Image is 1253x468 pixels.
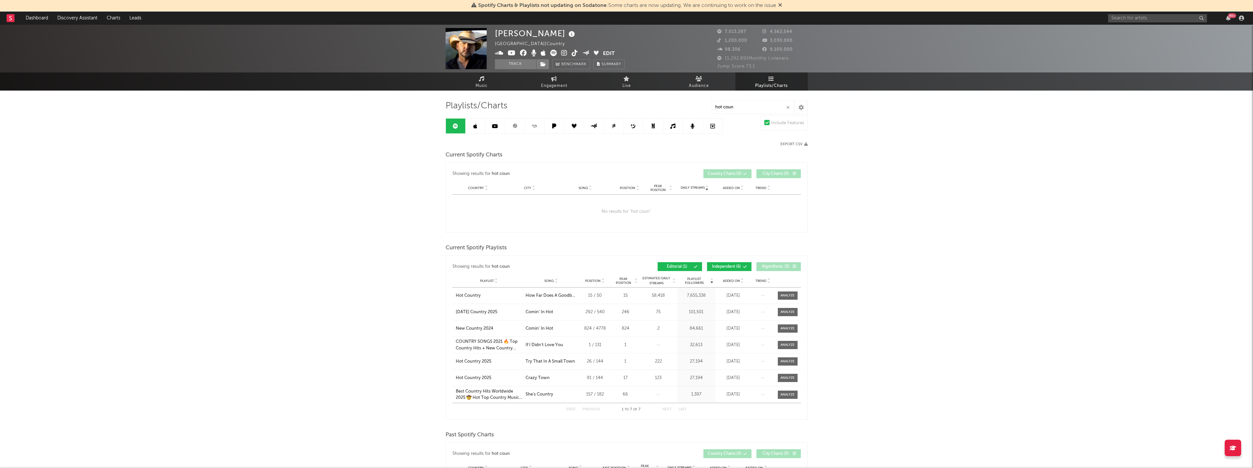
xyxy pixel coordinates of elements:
[679,342,714,348] div: 32,613
[495,28,577,39] div: [PERSON_NAME]
[778,3,782,8] span: Dismiss
[125,12,146,25] a: Leads
[703,169,751,178] button: Country Charts(0)
[717,391,750,398] div: [DATE]
[717,309,750,316] div: [DATE]
[526,325,553,332] div: Comin' In Hot
[579,186,588,190] span: Song
[456,375,522,381] a: Hot Country 2025
[711,265,742,269] span: Independent ( 6 )
[658,262,702,271] button: Editorial(1)
[456,292,481,299] div: Hot Country
[641,375,676,381] div: 123
[620,186,635,190] span: Position
[723,186,740,190] span: Added On
[756,169,801,178] button: City Charts(0)
[663,408,672,411] button: Next
[717,375,750,381] div: [DATE]
[580,342,610,348] div: 1 / 131
[446,102,507,110] span: Playlists/Charts
[585,279,601,283] span: Position
[593,59,625,69] button: Summary
[622,82,631,90] span: Live
[603,50,615,58] button: Edit
[613,375,638,381] div: 17
[679,358,714,365] div: 27,194
[452,195,801,229] div: No results for " hot coun ".
[679,292,714,299] div: 7,655,338
[613,309,638,316] div: 246
[446,72,518,91] a: Music
[662,265,692,269] span: Editorial ( 1 )
[717,64,755,69] span: Jump Score: 73.1
[492,450,510,458] div: hot coun
[456,339,522,351] a: COUNTRY SONGS 2021 🔥 Top Country Hits + New Country Songs
[708,172,742,176] span: Country Charts ( 0 )
[456,325,522,332] a: New Country 2024
[526,375,550,381] div: Crazy Town
[456,325,493,332] div: New Country 2024
[613,406,649,414] div: 1 7 7
[580,358,610,365] div: 26 / 144
[478,3,607,8] span: Spotify Charts & Playlists not updating on Sodatone
[552,59,590,69] a: Benchmark
[703,449,751,458] button: Country Charts(0)
[755,279,766,283] span: Trend
[452,169,627,178] div: Showing results for
[446,431,494,439] span: Past Spotify Charts
[526,358,575,365] div: Try That In A Small Town
[735,72,808,91] a: Playlists/Charts
[1228,13,1236,18] div: 99 +
[492,170,510,178] div: hot coun
[452,262,627,271] div: Showing results for
[681,185,705,190] span: Daily Streams
[21,12,53,25] a: Dashboard
[633,408,637,411] span: of
[707,262,751,271] button: Independent(6)
[689,82,709,90] span: Audience
[456,388,522,401] a: Best Country Hits Worldwide 2025 🤠 Hot Top Country Music Playlist - [PERSON_NAME] - [PERSON_NAME]
[679,375,714,381] div: 27,194
[541,82,567,90] span: Engagement
[566,408,576,411] button: First
[717,30,746,34] span: 7,013,287
[762,30,792,34] span: 4,562,544
[613,391,638,398] div: 66
[583,408,600,411] button: Previous
[679,391,714,398] div: 1,397
[590,72,663,91] a: Live
[648,184,668,192] span: Peak Position
[561,61,586,69] span: Benchmark
[717,56,789,61] span: 11,292,891 Monthly Listeners
[717,47,741,52] span: 98,306
[780,142,808,146] button: Export CSV
[456,358,491,365] div: Hot Country 2025
[456,309,522,316] a: [DATE] Country 2025
[756,449,801,458] button: City Charts(0)
[717,358,750,365] div: [DATE]
[756,262,801,271] button: Algorithmic(0)
[456,292,522,299] a: Hot Country
[761,265,791,269] span: Algorithmic ( 0 )
[762,39,793,43] span: 3,030,000
[679,309,714,316] div: 101,501
[761,172,791,176] span: City Charts ( 0 )
[613,277,634,285] span: Peak Position
[762,47,793,52] span: 9,100,000
[613,358,638,365] div: 1
[717,325,750,332] div: [DATE]
[580,391,610,398] div: 157 / 182
[478,3,776,8] span: : Some charts are now updating. We are continuing to work on the issue
[723,279,740,283] span: Added On
[495,40,572,48] div: [GEOGRAPHIC_DATA] | Country
[544,279,554,283] span: Song
[613,342,638,348] div: 1
[53,12,102,25] a: Discovery Assistant
[641,292,676,299] div: 58,418
[663,72,735,91] a: Audience
[456,309,497,316] div: [DATE] Country 2025
[526,309,553,316] div: Comin' In Hot
[678,408,687,411] button: Last
[602,63,621,66] span: Summary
